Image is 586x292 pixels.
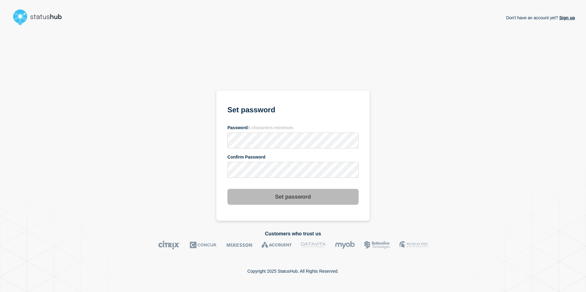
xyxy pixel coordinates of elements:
h2: Customers who trust us [11,231,575,237]
img: Bottomline logo [364,241,390,249]
p: Don't have an account yet? [506,10,575,25]
span: Confirm Password [227,155,265,159]
img: myob logo [335,241,355,249]
img: McKesson logo [226,241,252,249]
img: DataVita logo [301,241,326,249]
a: Sign up [558,15,575,20]
img: Citrix logo [158,241,181,249]
img: Concur logo [190,241,217,249]
img: Accruent logo [261,241,292,249]
h1: Set password [227,105,359,119]
button: Set password [227,189,359,205]
p: Copyright 2025 StatusHub. All Rights Reserved. [247,269,339,274]
span: Password [227,125,293,130]
input: password input [227,133,359,148]
img: MSU logo [399,241,428,249]
input: confirm password input [227,162,359,178]
span: 8 characters minimum [248,125,293,130]
img: StatusHub logo [11,7,69,27]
